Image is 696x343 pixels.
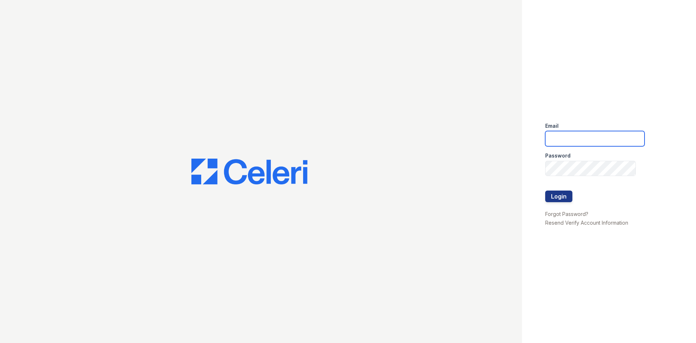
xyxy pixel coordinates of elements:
[545,152,571,159] label: Password
[191,159,307,185] img: CE_Logo_Blue-a8612792a0a2168367f1c8372b55b34899dd931a85d93a1a3d3e32e68fde9ad4.png
[545,220,628,226] a: Resend Verify Account Information
[545,122,559,130] label: Email
[545,191,572,202] button: Login
[545,211,588,217] a: Forgot Password?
